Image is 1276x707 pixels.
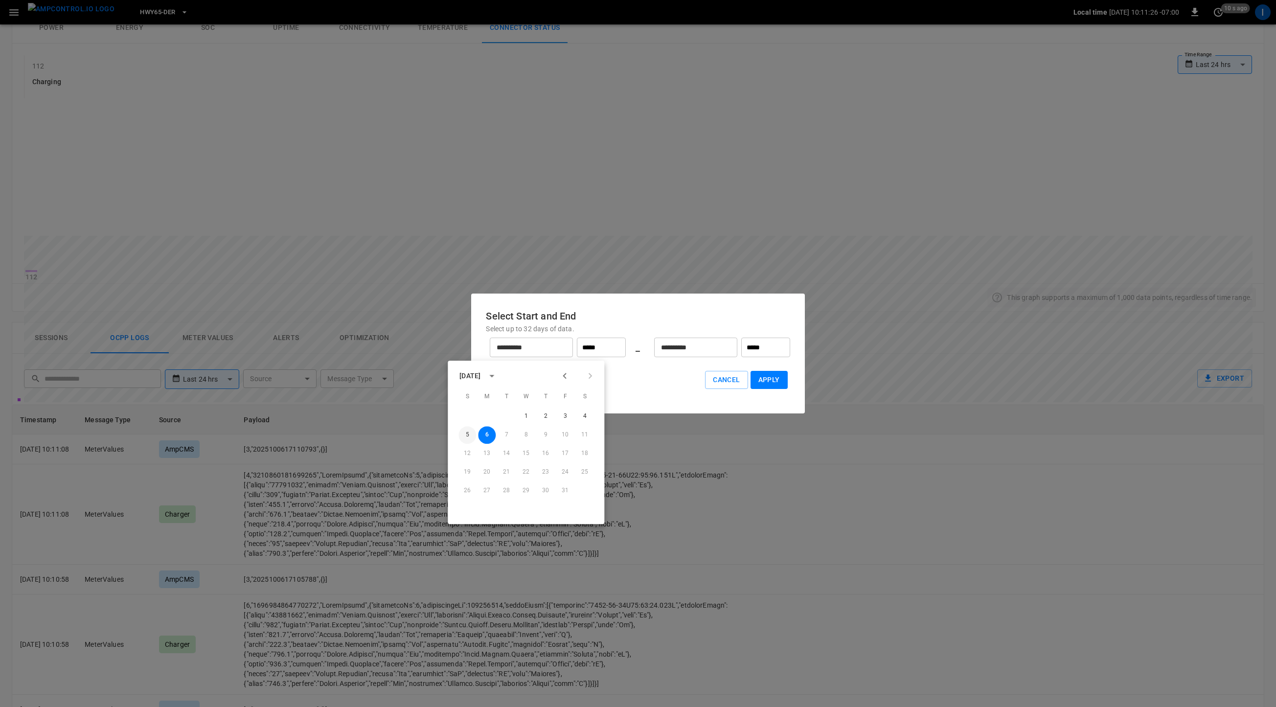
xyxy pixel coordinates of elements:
[537,387,554,407] span: Thursday
[751,371,788,389] button: Apply
[517,408,535,425] button: 1
[486,324,790,334] p: Select up to 32 days of data.
[478,426,496,444] button: 6
[556,408,574,425] button: 3
[636,340,640,355] h6: _
[478,387,496,407] span: Monday
[576,387,593,407] span: Saturday
[517,387,535,407] span: Wednesday
[486,308,790,324] h6: Select Start and End
[705,371,748,389] button: Cancel
[556,387,574,407] span: Friday
[576,408,593,425] button: 4
[556,367,573,384] button: Previous month
[498,387,515,407] span: Tuesday
[458,426,476,444] button: 5
[537,408,554,425] button: 2
[459,371,480,381] div: [DATE]
[458,387,476,407] span: Sunday
[483,367,500,384] button: calendar view is open, switch to year view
